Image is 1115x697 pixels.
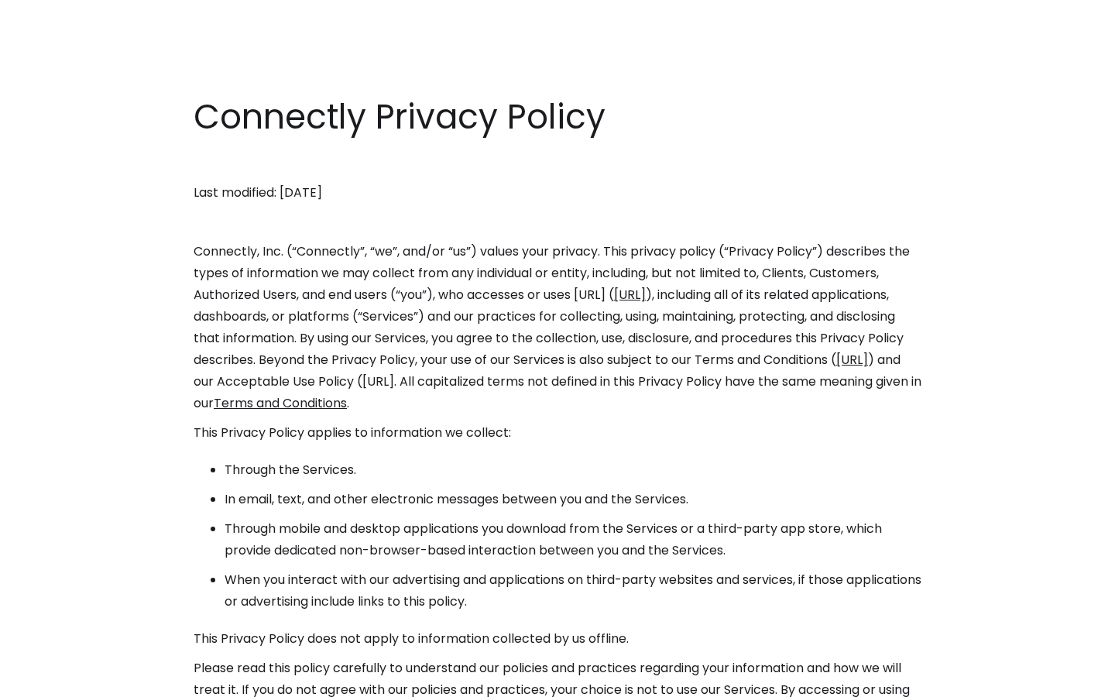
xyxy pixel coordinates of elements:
[194,93,921,141] h1: Connectly Privacy Policy
[225,569,921,613] li: When you interact with our advertising and applications on third-party websites and services, if ...
[194,153,921,174] p: ‍
[31,670,93,692] ul: Language list
[836,351,868,369] a: [URL]
[194,182,921,204] p: Last modified: [DATE]
[194,211,921,233] p: ‍
[614,286,646,304] a: [URL]
[194,628,921,650] p: This Privacy Policy does not apply to information collected by us offline.
[225,459,921,481] li: Through the Services.
[194,422,921,444] p: This Privacy Policy applies to information we collect:
[214,394,347,412] a: Terms and Conditions
[194,241,921,414] p: Connectly, Inc. (“Connectly”, “we”, and/or “us”) values your privacy. This privacy policy (“Priva...
[225,518,921,561] li: Through mobile and desktop applications you download from the Services or a third-party app store...
[225,489,921,510] li: In email, text, and other electronic messages between you and the Services.
[15,668,93,692] aside: Language selected: English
